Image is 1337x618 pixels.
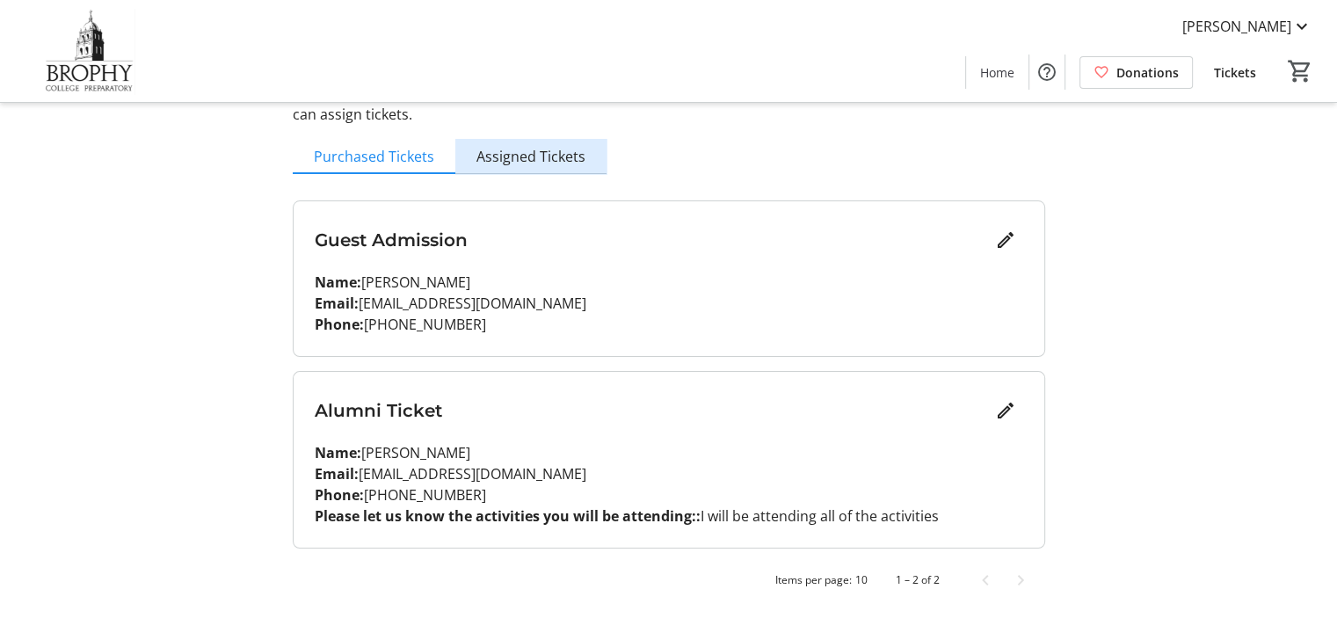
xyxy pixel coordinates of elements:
mat-paginator: Select page [293,563,1045,598]
button: [PERSON_NAME] [1168,12,1326,40]
a: Tickets [1200,56,1270,89]
span: Donations [1116,63,1179,82]
p: [PERSON_NAME] [315,272,1023,293]
h3: Guest Admission [315,227,988,253]
strong: Please let us know the activities you will be attending:: [315,506,701,526]
a: Donations [1079,56,1193,89]
span: [PERSON_NAME] [1182,16,1291,37]
p: [EMAIL_ADDRESS][DOMAIN_NAME] [315,463,1023,484]
span: Assigned Tickets [476,149,585,164]
strong: Email: [315,294,359,313]
strong: Email: [315,464,359,483]
span: Tickets [1214,63,1256,82]
button: Edit [988,222,1023,258]
button: Next page [1003,563,1038,598]
strong: Name: [315,443,361,462]
button: Previous page [968,563,1003,598]
p: [PHONE_NUMBER] [315,314,1023,335]
strong: Phone: [315,485,364,505]
button: Cart [1284,55,1316,87]
a: Home [966,56,1028,89]
div: 10 [855,572,868,588]
p: I will be attending all of the activities [315,505,1023,527]
div: Items per page: [775,572,852,588]
h3: Alumni Ticket [315,397,988,424]
span: Purchased Tickets [314,149,434,164]
strong: Phone: [315,315,364,334]
div: 1 – 2 of 2 [896,572,940,588]
strong: Name: [315,273,361,292]
button: Help [1029,55,1065,90]
button: Edit [988,393,1023,428]
p: [PHONE_NUMBER] [315,484,1023,505]
span: Home [980,63,1014,82]
p: [PERSON_NAME] [315,442,1023,463]
p: [EMAIL_ADDRESS][DOMAIN_NAME] [315,293,1023,314]
img: Brophy College Preparatory 's Logo [11,7,167,95]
